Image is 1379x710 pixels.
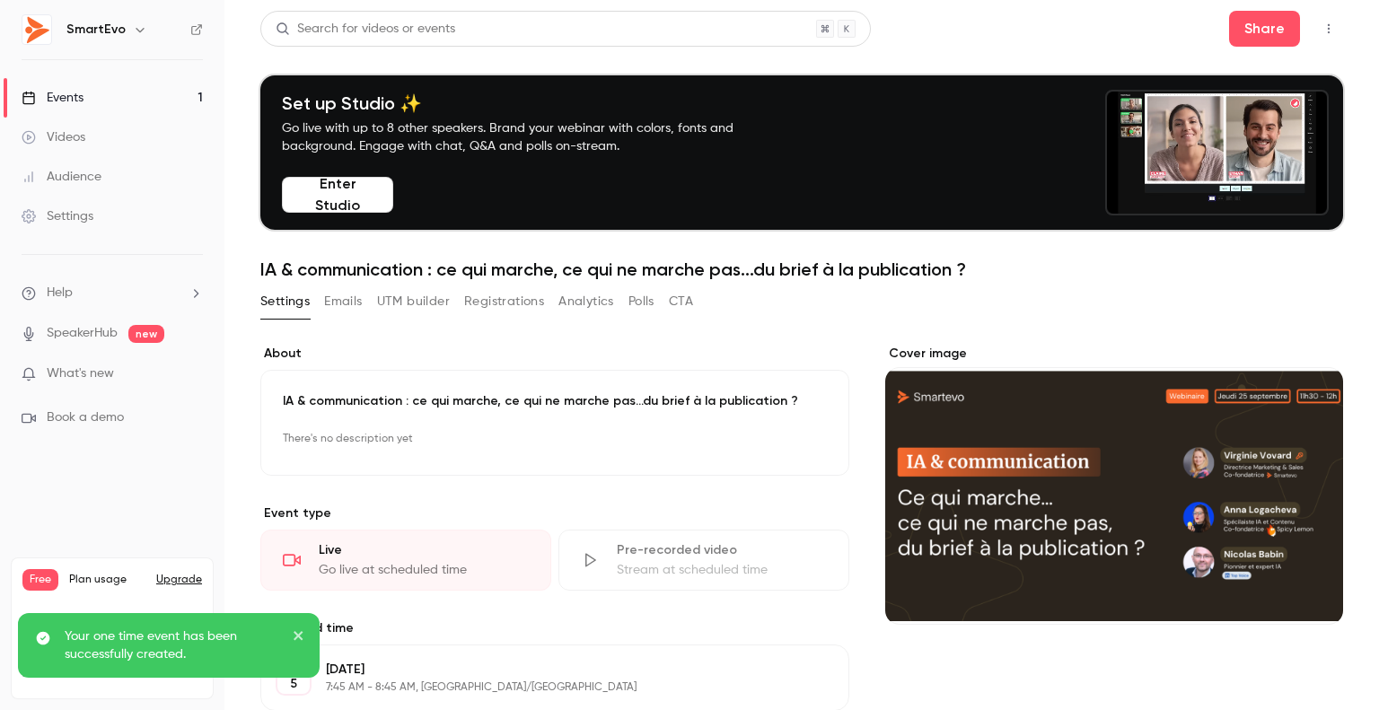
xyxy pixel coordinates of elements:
span: Help [47,284,73,302]
div: LiveGo live at scheduled time [260,530,551,591]
span: new [128,325,164,343]
button: UTM builder [377,287,450,316]
div: Pre-recorded video [617,541,827,559]
span: What's new [47,364,114,383]
p: 7:45 AM - 8:45 AM, [GEOGRAPHIC_DATA]/[GEOGRAPHIC_DATA] [326,680,754,695]
div: Videos [22,128,85,146]
div: Pre-recorded videoStream at scheduled time [558,530,849,591]
button: Emails [324,287,362,316]
span: Plan usage [69,573,145,587]
h6: SmartEvo [66,21,126,39]
span: Book a demo [47,408,124,427]
p: Go live with up to 8 other speakers. Brand your webinar with colors, fonts and background. Engage... [282,119,776,155]
li: help-dropdown-opener [22,284,203,302]
button: CTA [669,287,693,316]
div: Stream at scheduled time [617,561,827,579]
button: Polls [628,287,654,316]
h1: IA & communication : ce qui marche, ce qui ne marche pas...du brief à la publication ? [260,259,1343,280]
label: About [260,345,849,363]
img: SmartEvo [22,15,51,44]
label: Cover image [885,345,1343,363]
p: Event type [260,504,849,522]
button: Upgrade [156,573,202,587]
p: IA & communication : ce qui marche, ce qui ne marche pas...du brief à la publication ? [283,392,827,410]
button: Analytics [558,287,614,316]
p: There's no description yet [283,425,827,453]
button: Settings [260,287,310,316]
div: Audience [22,168,101,186]
a: SpeakerHub [47,324,118,343]
section: Cover image [885,345,1343,625]
h4: Set up Studio ✨ [282,92,776,114]
button: Share [1229,11,1300,47]
div: Live [319,541,529,559]
label: Date and time [260,619,849,637]
button: Registrations [464,287,544,316]
p: Your one time event has been successfully created. [65,627,280,663]
div: Search for videos or events [276,20,455,39]
div: Events [22,89,83,107]
div: Settings [22,207,93,225]
div: Go live at scheduled time [319,561,529,579]
button: close [293,627,305,649]
button: Enter Studio [282,177,393,213]
span: Free [22,569,58,591]
p: [DATE] [326,661,754,679]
